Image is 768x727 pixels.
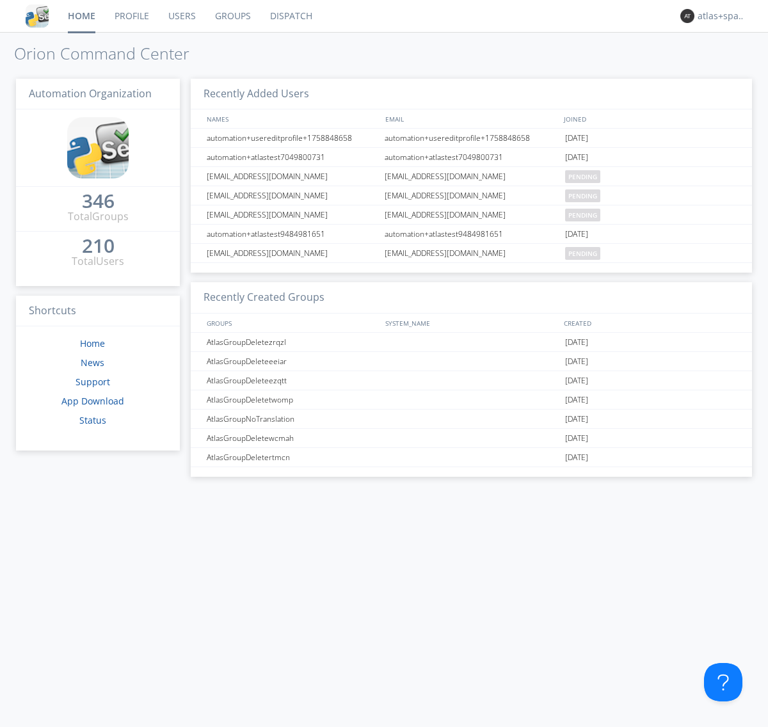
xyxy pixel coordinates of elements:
div: AtlasGroupDeletetwomp [204,390,381,409]
div: 210 [82,239,115,252]
a: AtlasGroupDeletezrqzl[DATE] [191,333,752,352]
div: EMAIL [382,109,561,128]
div: AtlasGroupNoTranslation [204,410,381,428]
div: automation+atlastest7049800731 [204,148,381,166]
a: [EMAIL_ADDRESS][DOMAIN_NAME][EMAIL_ADDRESS][DOMAIN_NAME]pending [191,167,752,186]
div: AtlasGroupDeletezrqzl [204,333,381,351]
span: [DATE] [565,390,588,410]
div: automation+atlastest9484981651 [204,225,381,243]
a: [EMAIL_ADDRESS][DOMAIN_NAME][EMAIL_ADDRESS][DOMAIN_NAME]pending [191,186,752,205]
span: [DATE] [565,371,588,390]
div: SYSTEM_NAME [382,314,561,332]
img: cddb5a64eb264b2086981ab96f4c1ba7 [67,117,129,179]
a: AtlasGroupDeletewcmah[DATE] [191,429,752,448]
div: automation+atlastest7049800731 [381,148,562,166]
div: [EMAIL_ADDRESS][DOMAIN_NAME] [381,167,562,186]
span: pending [565,189,600,202]
span: [DATE] [565,448,588,467]
a: [EMAIL_ADDRESS][DOMAIN_NAME][EMAIL_ADDRESS][DOMAIN_NAME]pending [191,205,752,225]
img: cddb5a64eb264b2086981ab96f4c1ba7 [26,4,49,28]
a: Status [79,414,106,426]
div: Total Users [72,254,124,269]
span: [DATE] [565,129,588,148]
div: automation+usereditprofile+1758848658 [204,129,381,147]
a: automation+atlastest7049800731automation+atlastest7049800731[DATE] [191,148,752,167]
div: AtlasGroupDeleteeeiar [204,352,381,371]
a: App Download [61,395,124,407]
span: [DATE] [565,148,588,167]
div: 346 [82,195,115,207]
h3: Shortcuts [16,296,180,327]
div: CREATED [561,314,740,332]
a: Home [80,337,105,349]
a: News [81,356,104,369]
span: [DATE] [565,410,588,429]
span: [DATE] [565,352,588,371]
div: JOINED [561,109,740,128]
a: AtlasGroupDeleteezqtt[DATE] [191,371,752,390]
div: AtlasGroupDeletewcmah [204,429,381,447]
h3: Recently Added Users [191,79,752,110]
a: AtlasGroupDeletertmcn[DATE] [191,448,752,467]
div: Total Groups [68,209,129,224]
h3: Recently Created Groups [191,282,752,314]
div: NAMES [204,109,379,128]
a: AtlasGroupNoTranslation[DATE] [191,410,752,429]
div: [EMAIL_ADDRESS][DOMAIN_NAME] [204,167,381,186]
a: AtlasGroupDeleteeeiar[DATE] [191,352,752,371]
div: automation+usereditprofile+1758848658 [381,129,562,147]
span: Automation Organization [29,86,152,100]
span: pending [565,247,600,260]
div: GROUPS [204,314,379,332]
a: 346 [82,195,115,209]
div: automation+atlastest9484981651 [381,225,562,243]
div: [EMAIL_ADDRESS][DOMAIN_NAME] [204,205,381,224]
a: Support [76,376,110,388]
div: atlas+spanish0002 [698,10,746,22]
span: [DATE] [565,333,588,352]
a: AtlasGroupDeletetwomp[DATE] [191,390,752,410]
span: [DATE] [565,429,588,448]
div: [EMAIL_ADDRESS][DOMAIN_NAME] [381,205,562,224]
span: pending [565,209,600,221]
div: [EMAIL_ADDRESS][DOMAIN_NAME] [204,186,381,205]
div: [EMAIL_ADDRESS][DOMAIN_NAME] [381,244,562,262]
img: 373638.png [680,9,694,23]
div: [EMAIL_ADDRESS][DOMAIN_NAME] [204,244,381,262]
iframe: Toggle Customer Support [704,663,742,701]
div: [EMAIL_ADDRESS][DOMAIN_NAME] [381,186,562,205]
a: automation+usereditprofile+1758848658automation+usereditprofile+1758848658[DATE] [191,129,752,148]
div: AtlasGroupDeletertmcn [204,448,381,467]
span: [DATE] [565,225,588,244]
a: 210 [82,239,115,254]
span: pending [565,170,600,183]
a: automation+atlastest9484981651automation+atlastest9484981651[DATE] [191,225,752,244]
div: AtlasGroupDeleteezqtt [204,371,381,390]
a: [EMAIL_ADDRESS][DOMAIN_NAME][EMAIL_ADDRESS][DOMAIN_NAME]pending [191,244,752,263]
